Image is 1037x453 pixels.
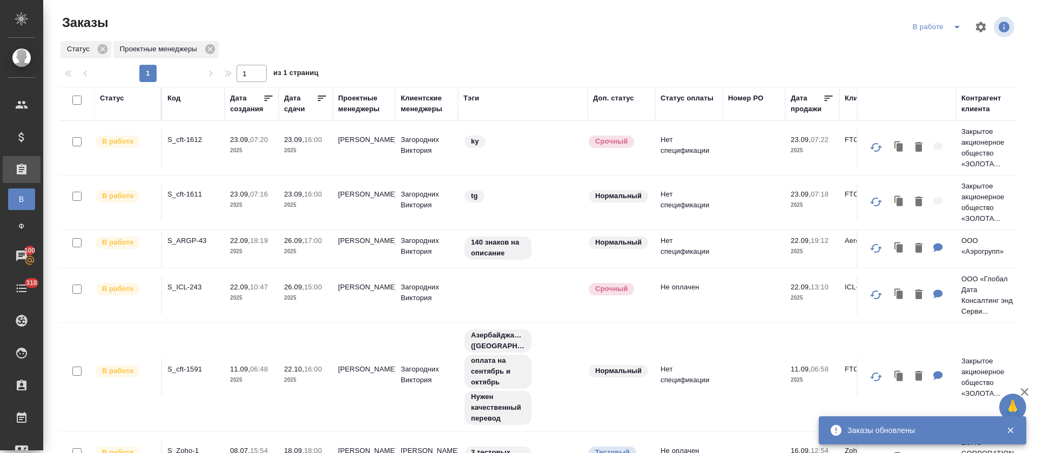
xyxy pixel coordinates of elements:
[655,230,723,268] td: Нет спецификации
[167,93,180,104] div: Код
[595,366,642,376] p: Нормальный
[463,235,582,261] div: 140 знаков на описание
[338,93,390,114] div: Проектные менеджеры
[230,145,273,156] p: 2025
[395,184,458,221] td: Загородних Виктория
[961,181,1013,224] p: Закрытое акционерное общество «ЗОЛОТА...
[230,136,250,144] p: 23.09,
[655,129,723,167] td: Нет спецификации
[889,366,910,388] button: Клонировать
[889,284,910,306] button: Клонировать
[250,365,268,373] p: 06:48
[19,278,44,288] span: 318
[588,282,650,296] div: Выставляется автоматически, если на указанный объем услуг необходимо больше времени в стандартном...
[304,283,322,291] p: 15:00
[230,365,250,373] p: 11.09,
[889,137,910,159] button: Клонировать
[333,184,395,221] td: [PERSON_NAME]
[471,355,525,388] p: оплата на сентябрь и октябрь
[588,364,650,378] div: Статус по умолчанию для стандартных заказов
[3,242,41,269] a: 100
[304,365,322,373] p: 16:00
[102,136,133,147] p: В работе
[395,129,458,167] td: Загородних Виктория
[230,283,250,291] p: 22.09,
[588,235,650,250] div: Статус по умолчанию для стандартных заказов
[395,359,458,396] td: Загородних Виктория
[999,425,1021,435] button: Закрыть
[999,394,1026,421] button: 🙏
[910,191,928,213] button: Удалить
[463,134,582,149] div: ky
[471,237,525,259] p: 140 знаков на описание
[95,189,156,204] div: Выставляет ПМ после принятия заказа от КМа
[847,425,990,436] div: Заказы обновлены
[728,93,763,104] div: Номер PO
[463,93,479,104] div: Тэги
[791,236,811,245] p: 22.09,
[3,275,41,302] a: 318
[811,365,829,373] p: 06:58
[167,235,219,246] p: S_ARGP-43
[863,364,889,390] button: Обновить
[593,93,634,104] div: Доп. статус
[791,365,811,373] p: 11.09,
[961,93,1013,114] div: Контрагент клиента
[284,283,304,291] p: 26.09,
[791,93,823,114] div: Дата продажи
[655,184,723,221] td: Нет спецификации
[395,230,458,268] td: Загородних Виктория
[928,366,948,388] button: Для КМ: По оплате: просим данный проект разбить пополам: на сентябрь и октябрь
[968,14,994,40] span: Настроить таблицу
[463,189,582,204] div: tg
[100,93,124,104] div: Статус
[910,238,928,260] button: Удалить
[102,237,133,248] p: В работе
[284,200,327,211] p: 2025
[284,190,304,198] p: 23.09,
[95,134,156,149] div: Выставляет ПМ после принятия заказа от КМа
[863,235,889,261] button: Обновить
[655,276,723,314] td: Не оплачен
[120,44,201,55] p: Проектные менеджеры
[791,190,811,198] p: 23.09,
[595,136,628,147] p: Срочный
[333,359,395,396] td: [PERSON_NAME]
[595,237,642,248] p: Нормальный
[167,282,219,293] p: S_ICL-243
[333,230,395,268] td: [PERSON_NAME]
[250,136,268,144] p: 07:20
[910,137,928,159] button: Удалить
[471,191,478,201] p: tg
[284,365,304,373] p: 22.10,
[250,236,268,245] p: 18:19
[14,221,30,232] span: Ф
[811,190,829,198] p: 07:18
[588,189,650,204] div: Статус по умолчанию для стандартных заказов
[471,330,525,351] p: Азербайджанский ([GEOGRAPHIC_DATA])
[961,356,1013,399] p: Закрытое акционерное общество «ЗОЛОТА...
[845,189,897,200] p: FTC
[333,276,395,314] td: [PERSON_NAME]
[845,364,897,375] p: FTC
[845,282,897,293] p: ICL-КПО ВС
[845,235,897,246] p: Aerogroup
[230,93,263,114] div: Дата создания
[791,246,834,257] p: 2025
[284,375,327,386] p: 2025
[284,145,327,156] p: 2025
[102,283,133,294] p: В работе
[230,246,273,257] p: 2025
[167,364,219,375] p: S_cft-1591
[230,200,273,211] p: 2025
[8,215,35,237] a: Ф
[273,66,319,82] span: из 1 страниц
[889,191,910,213] button: Клонировать
[791,283,811,291] p: 22.09,
[811,236,829,245] p: 19:12
[791,200,834,211] p: 2025
[401,93,453,114] div: Клиентские менеджеры
[18,245,42,256] span: 100
[961,126,1013,170] p: Закрытое акционерное общество «ЗОЛОТА...
[284,136,304,144] p: 23.09,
